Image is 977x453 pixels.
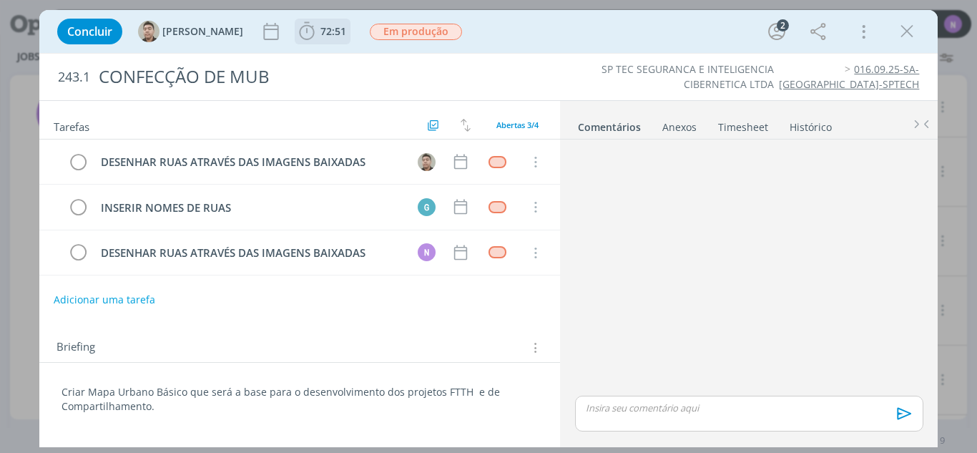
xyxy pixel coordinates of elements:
[416,196,437,218] button: G
[57,19,122,44] button: Concluir
[162,26,243,36] span: [PERSON_NAME]
[138,21,243,42] button: M[PERSON_NAME]
[577,114,642,135] a: Comentários
[39,10,938,447] div: dialog
[370,24,462,40] span: Em produção
[461,119,471,132] img: arrow-down-up.svg
[95,153,405,171] div: DESENHAR RUAS ATRAVÉS DAS IMAGENS BAIXADAS
[58,69,90,85] span: 243.1
[418,198,436,216] div: G
[67,26,112,37] span: Concluir
[93,59,554,94] div: CONFECÇÃO DE MUB
[62,385,539,414] p: Criar Mapa Urbano Básico que será a base para o desenvolvimento dos projetos FTTH e de Compartilh...
[416,242,437,263] button: N
[320,24,346,38] span: 72:51
[369,23,463,41] button: Em produção
[765,20,788,43] button: 2
[295,20,350,43] button: 72:51
[95,199,405,217] div: INSERIR NOMES DE RUAS
[95,244,405,262] div: DESENHAR RUAS ATRAVÉS DAS IMAGENS BAIXADAS
[777,19,789,31] div: 2
[717,114,769,135] a: Timesheet
[662,120,697,135] div: Anexos
[57,338,95,357] span: Briefing
[789,114,833,135] a: Histórico
[418,153,436,171] img: M
[138,21,159,42] img: M
[53,287,156,313] button: Adicionar uma tarefa
[418,243,436,261] div: N
[779,62,919,90] a: 016.09.25-SA-[GEOGRAPHIC_DATA]-SPTECH
[496,120,539,130] span: Abertas 3/4
[54,117,89,134] span: Tarefas
[416,151,437,172] button: M
[602,62,774,90] a: SP TEC SEGURANCA E INTELIGENCIA CIBERNETICA LTDA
